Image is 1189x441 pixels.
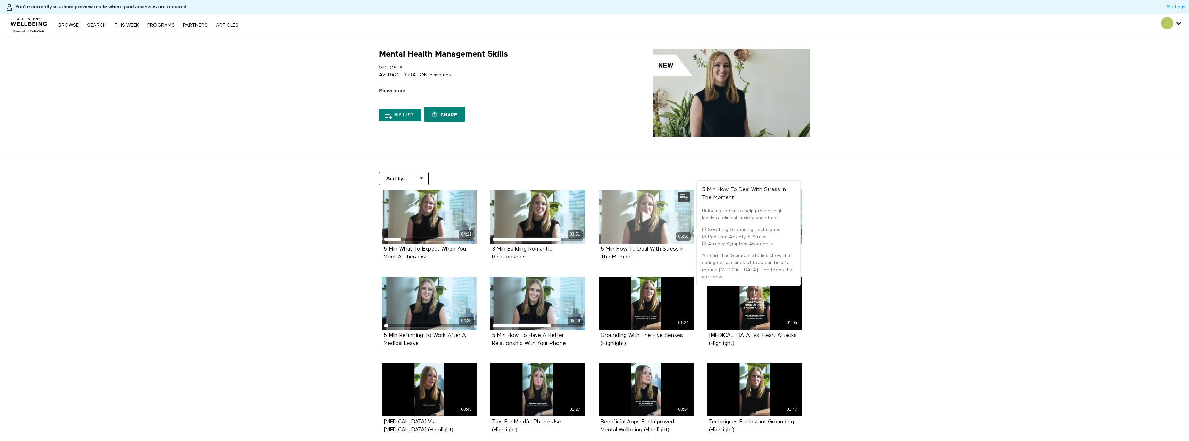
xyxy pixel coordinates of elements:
a: Settings [1167,3,1186,10]
div: 04:21 [459,230,474,238]
a: 5 Min Returning To Work After A Medical Leave 04:35 [382,277,477,330]
button: Add to my list [678,192,690,202]
div: 00:43 [459,406,474,414]
a: 5 Min How To Have A Better Relationship With Your Phone 05:46 [490,277,585,330]
h1: Mental Health Management Skills [379,49,508,59]
a: 5 Min What To Expect When You Meet A Therapist [384,246,466,260]
p: Unlock a toolkit to help prevent high levels of clinical anxiety and stress. [702,207,795,222]
div: 05:46 [568,317,583,325]
img: person-bdfc0eaa9744423c596e6e1c01710c89950b1dff7c83b5d61d716cfd8139584f.svg [5,3,14,11]
div: 04:35 [459,317,474,325]
a: Beneficial Apps For Improved Mental Wellbeing (Highlight) 00:34 [599,363,694,416]
a: 5 Min Returning To Work After A Medical Leave [384,333,466,346]
div: 06:30 [676,232,691,240]
a: Panic Attacks Vs. Heart Attacks (Highlight) 01:05 [707,277,802,330]
a: Tips For Mindful Phone Use (Highlight) 01:27 [490,363,585,416]
p: ☑ Soothing Grounding Techniques ☑ Reduced Anxiety & Stress ☑ Anxiety Symptom Awareness [702,226,795,247]
strong: Panic Attacks Vs. Heart Attacks (Highlight) [709,333,797,346]
a: Share [424,107,464,122]
div: 01:24 [676,319,691,327]
div: Secondary [1156,14,1187,36]
a: Search [84,23,110,28]
a: PARTNERS [179,23,211,28]
button: My list [379,109,421,121]
div: 01:47 [785,406,799,414]
a: Tips For Mindful Phone Use (Highlight) [492,419,561,432]
div: 03:51 [568,230,583,238]
span: Show more [379,87,405,94]
a: Techniques For Instant Grounding (Highlight) [709,419,794,432]
a: Grounding With The Five Senses (Highlight) 01:24 [599,277,694,330]
a: 5 Min How To Deal With Stress In The Moment [601,246,685,260]
a: ARTICLES [212,23,242,28]
strong: 5 Min How To Deal With Stress In The Moment [702,187,786,201]
a: PROGRAMS [144,23,178,28]
a: Browse [55,23,82,28]
div: 01:05 [785,319,799,327]
a: 5 Min How To Have A Better Relationship With Your Phone [492,333,566,346]
img: Mental Health Management Skills [653,49,810,137]
a: THIS WEEK [111,23,142,28]
a: [MEDICAL_DATA] Vs. [MEDICAL_DATA] (Highlight) [384,419,453,432]
a: 5 Min How To Deal With Stress In The Moment 06:30 [599,190,694,244]
a: [MEDICAL_DATA] Vs. Heart Attacks (Highlight) [709,333,797,346]
a: Techniques For Instant Grounding (Highlight) 01:47 [707,363,802,416]
img: CARAVAN [8,13,50,34]
p: ✎ Learn The Science: Studies show that eating certain kinds of food can help to reduce [MEDICAL_D... [702,252,795,280]
strong: Panic Attack Vs. Anxiety Attack (Highlight) [384,419,453,433]
a: Beneficial Apps For Improved Mental Wellbeing (Highlight) [601,419,674,432]
a: 3 Min Building Romantic Relationships [492,246,552,260]
div: 01:27 [568,406,583,414]
div: 00:34 [676,406,691,414]
a: 3 Min Building Romantic Relationships 03:51 [490,190,585,244]
a: Panic Attack Vs. Anxiety Attack (Highlight) 00:43 [382,363,477,416]
p: VIDEOS: 6 AVERAGE DURATION: 5 minutes [379,65,592,79]
a: Grounding With The Five Senses (Highlight) [601,333,683,346]
a: 5 Min What To Expect When You Meet A Therapist 04:21 [382,190,477,244]
nav: Primary [55,22,242,28]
